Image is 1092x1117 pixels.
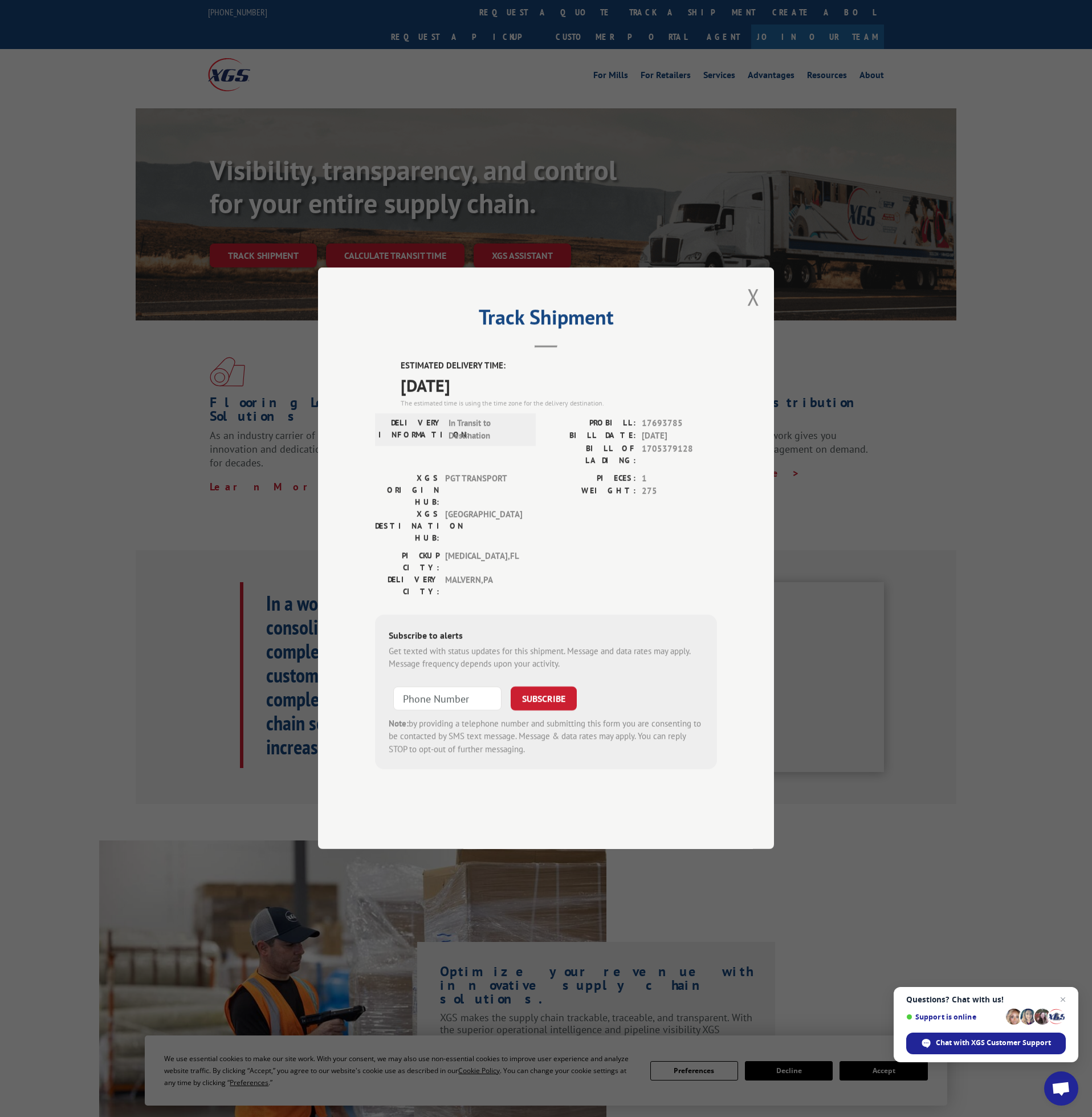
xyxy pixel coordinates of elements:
[445,472,522,508] span: PGT TRANSPORT
[546,485,636,498] label: WEIGHT:
[389,718,409,729] strong: Note:
[511,687,577,710] button: SUBSCRIBE
[1056,993,1070,1006] span: Close chat
[401,360,717,373] label: ESTIMATED DELIVERY TIME:
[445,574,522,598] span: MALVERN , PA
[642,485,717,498] span: 275
[375,472,439,508] label: XGS ORIGIN HUB:
[906,1033,1066,1054] div: Chat with XGS Customer Support
[445,550,522,574] span: [MEDICAL_DATA] , FL
[401,398,717,408] div: The estimated time is using the time zone for the delivery destination.
[401,372,717,398] span: [DATE]
[546,472,636,485] label: PIECES:
[389,628,703,645] div: Subscribe to alerts
[546,430,636,443] label: BILL DATE:
[375,508,439,544] label: XGS DESTINATION HUB:
[375,309,717,331] h2: Track Shipment
[546,417,636,430] label: PROBILL:
[393,687,502,710] input: Phone Number
[936,1038,1051,1048] span: Chat with XGS Customer Support
[449,417,525,442] span: In Transit to Destination
[375,574,439,598] label: DELIVERY CITY:
[445,508,522,544] span: [GEOGRAPHIC_DATA]
[642,442,717,466] span: 1705379128
[747,282,760,312] button: Close modal
[378,417,443,442] label: DELIVERY INFORMATION:
[642,417,717,430] span: 17693785
[642,430,717,443] span: [DATE]
[906,1013,1002,1021] span: Support is online
[389,645,703,671] div: Get texted with status updates for this shipment. Message and data rates may apply. Message frequ...
[546,442,636,466] label: BILL OF LADING:
[1044,1071,1078,1106] div: Open chat
[642,472,717,485] span: 1
[389,717,703,756] div: by providing a telephone number and submitting this form you are consenting to be contacted by SM...
[906,995,1066,1004] span: Questions? Chat with us!
[375,550,439,574] label: PICKUP CITY:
